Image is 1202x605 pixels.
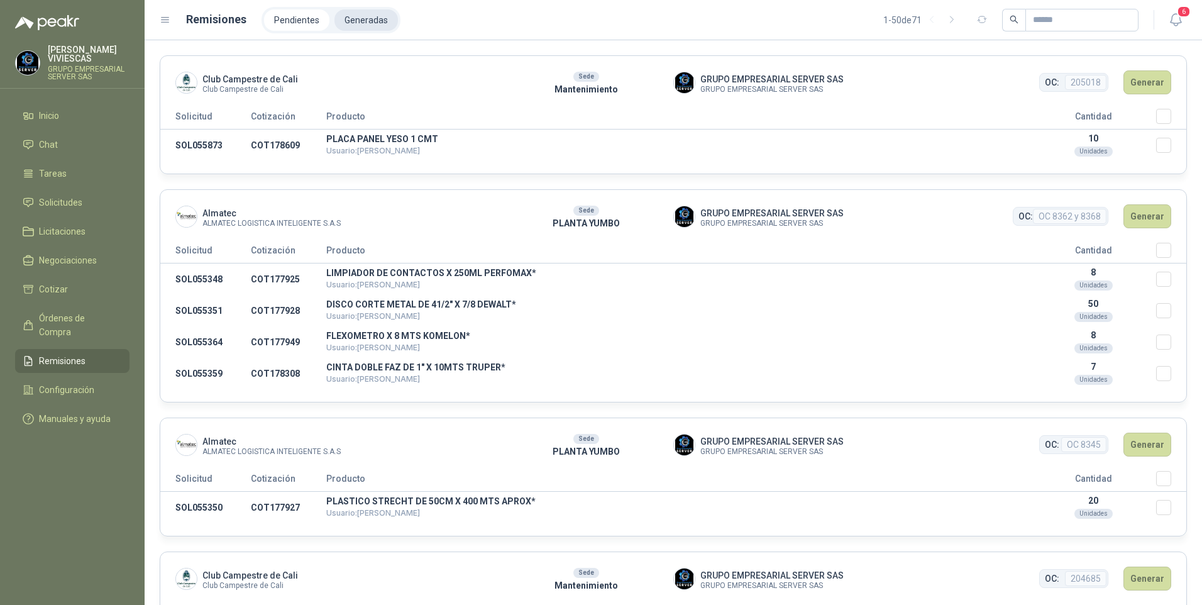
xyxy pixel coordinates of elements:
[1030,133,1156,143] p: 10
[1030,109,1156,130] th: Cantidad
[1018,209,1033,223] span: OC:
[15,162,130,186] a: Tareas
[326,363,1030,372] p: CINTA DOBLE FAZ DE 1" X 10MTS TRUPER*
[39,225,85,238] span: Licitaciones
[700,72,844,86] span: GRUPO EMPRESARIAL SERVER SAS
[39,412,111,426] span: Manuales y ayuda
[1156,264,1186,296] td: Seleccionar/deseleccionar
[1074,280,1113,291] div: Unidades
[160,358,251,389] td: SOL055359
[16,51,40,75] img: Company Logo
[176,569,197,589] img: Company Logo
[160,492,251,524] td: SOL055350
[1123,204,1171,228] button: Generar
[1074,312,1113,322] div: Unidades
[1074,147,1113,157] div: Unidades
[1010,15,1018,24] span: search
[326,343,420,352] span: Usuario: [PERSON_NAME]
[1156,130,1186,162] td: Seleccionar/deseleccionar
[499,445,673,458] p: PLANTA YUMBO
[264,9,329,31] a: Pendientes
[39,282,68,296] span: Cotizar
[202,86,298,93] span: Club Campestre de Cali
[1156,295,1186,326] td: Seleccionar/deseleccionar
[251,326,326,358] td: COT177949
[202,72,298,86] span: Club Campestre de Cali
[573,206,599,216] div: Sede
[326,331,1030,340] p: FLEXOMETRO X 8 MTS KOMELON*
[573,434,599,444] div: Sede
[1074,509,1113,519] div: Unidades
[15,306,130,344] a: Órdenes de Compra
[1065,75,1106,90] span: 205018
[1156,109,1186,130] th: Seleccionar/deseleccionar
[15,248,130,272] a: Negociaciones
[15,277,130,301] a: Cotizar
[326,374,420,384] span: Usuario: [PERSON_NAME]
[326,146,420,155] span: Usuario: [PERSON_NAME]
[700,435,844,448] span: GRUPO EMPRESARIAL SERVER SAS
[1030,496,1156,506] p: 20
[499,216,673,230] p: PLANTA YUMBO
[251,295,326,326] td: COT177928
[160,264,251,296] td: SOL055348
[326,135,1030,143] p: PLACA PANEL YESO 1 CMT
[176,72,197,93] img: Company Logo
[674,435,695,455] img: Company Logo
[326,497,1030,506] p: PLASTICO STRECHT DE 50CM X 400 MTS APROX*
[326,471,1030,492] th: Producto
[1156,471,1186,492] th: Seleccionar/deseleccionar
[1030,471,1156,492] th: Cantidad
[1030,362,1156,372] p: 7
[1030,330,1156,340] p: 8
[160,295,251,326] td: SOL055351
[499,579,673,592] p: Mantenimiento
[1156,492,1186,524] td: Seleccionar/deseleccionar
[251,130,326,162] td: COT178609
[202,582,298,589] span: Club Campestre de Cali
[1177,6,1191,18] span: 6
[176,206,197,227] img: Company Logo
[1123,567,1171,591] button: Generar
[1123,70,1171,94] button: Generar
[251,358,326,389] td: COT178308
[15,133,130,157] a: Chat
[48,45,130,63] p: [PERSON_NAME] VIVIESCAS
[674,72,695,93] img: Company Logo
[1156,243,1186,264] th: Seleccionar/deseleccionar
[499,82,673,96] p: Mantenimiento
[573,568,599,578] div: Sede
[1074,375,1113,385] div: Unidades
[15,378,130,402] a: Configuración
[326,269,1030,277] p: LIMPIADOR DE CONTACTOS X 250ML PERFOMAX*
[1164,9,1187,31] button: 6
[160,109,251,130] th: Solicitud
[202,206,341,220] span: Almatec
[334,9,398,31] a: Generadas
[1030,243,1156,264] th: Cantidad
[160,326,251,358] td: SOL055364
[674,569,695,589] img: Company Logo
[160,130,251,162] td: SOL055873
[160,243,251,264] th: Solicitud
[160,471,251,492] th: Solicitud
[326,243,1030,264] th: Producto
[700,220,844,227] span: GRUPO EMPRESARIAL SERVER SAS
[15,407,130,431] a: Manuales y ayuda
[15,104,130,128] a: Inicio
[326,508,420,518] span: Usuario: [PERSON_NAME]
[326,109,1030,130] th: Producto
[700,86,844,93] span: GRUPO EMPRESARIAL SERVER SAS
[202,435,341,448] span: Almatec
[39,167,67,180] span: Tareas
[1065,571,1106,586] span: 204685
[186,11,246,28] h1: Remisiones
[176,435,197,455] img: Company Logo
[674,206,695,227] img: Company Logo
[1045,75,1059,89] span: OC:
[883,10,962,30] div: 1 - 50 de 71
[700,448,844,455] span: GRUPO EMPRESARIAL SERVER SAS
[1123,433,1171,457] button: Generar
[1045,438,1059,452] span: OC:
